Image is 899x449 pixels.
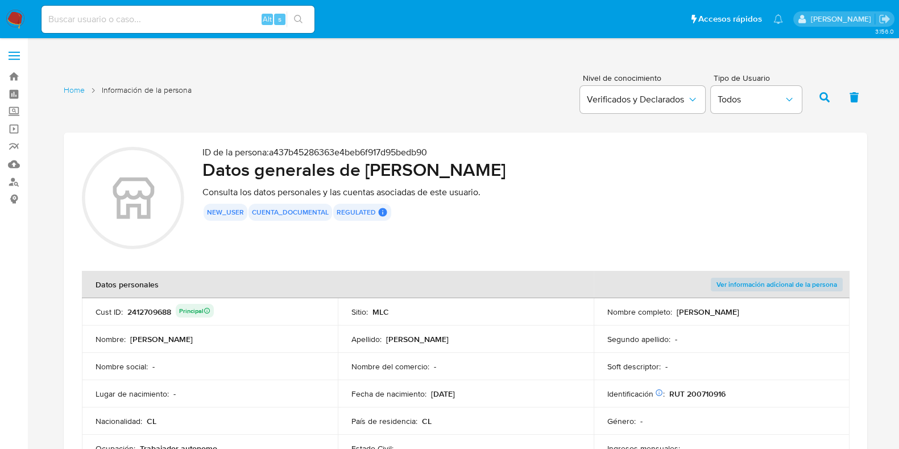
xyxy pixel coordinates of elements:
span: Tipo de Usuario [714,74,805,82]
span: Información de la persona [102,85,192,96]
a: Notificaciones [773,14,783,24]
span: Nivel de conocimiento [583,74,705,82]
a: Salir [879,13,890,25]
span: Verificados y Declarados [587,94,687,105]
span: s [278,14,281,24]
p: camilafernanda.paredessaldano@mercadolibre.cl [810,14,875,24]
button: search-icon [287,11,310,27]
nav: List of pages [64,80,192,112]
span: Alt [263,14,272,24]
span: Todos [718,94,784,105]
button: Verificados y Declarados [580,86,705,113]
span: Accesos rápidos [698,13,762,25]
input: Buscar usuario o caso... [42,12,314,27]
a: Home [64,85,85,96]
button: Todos [711,86,802,113]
